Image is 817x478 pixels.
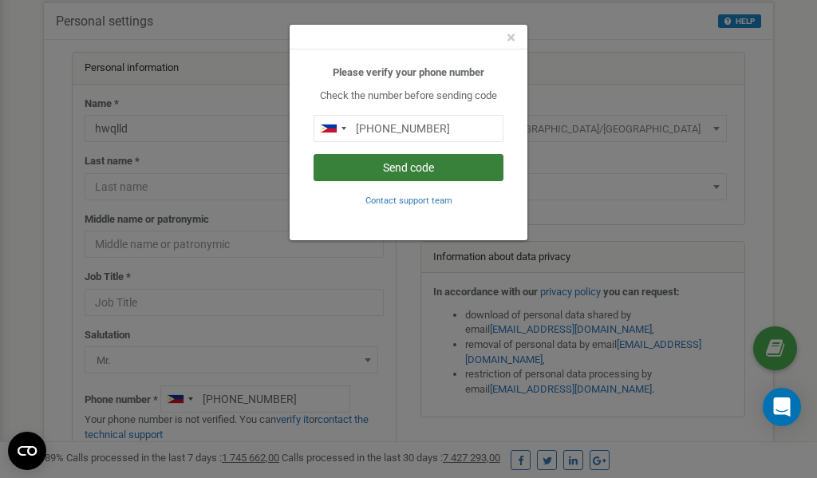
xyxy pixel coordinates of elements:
small: Contact support team [365,196,452,206]
div: Open Intercom Messenger [763,388,801,426]
input: 0905 123 4567 [314,115,503,142]
b: Please verify your phone number [333,66,484,78]
button: Send code [314,154,503,181]
span: × [507,28,515,47]
button: Open CMP widget [8,432,46,470]
a: Contact support team [365,194,452,206]
button: Close [507,30,515,46]
div: Telephone country code [314,116,351,141]
p: Check the number before sending code [314,89,503,104]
